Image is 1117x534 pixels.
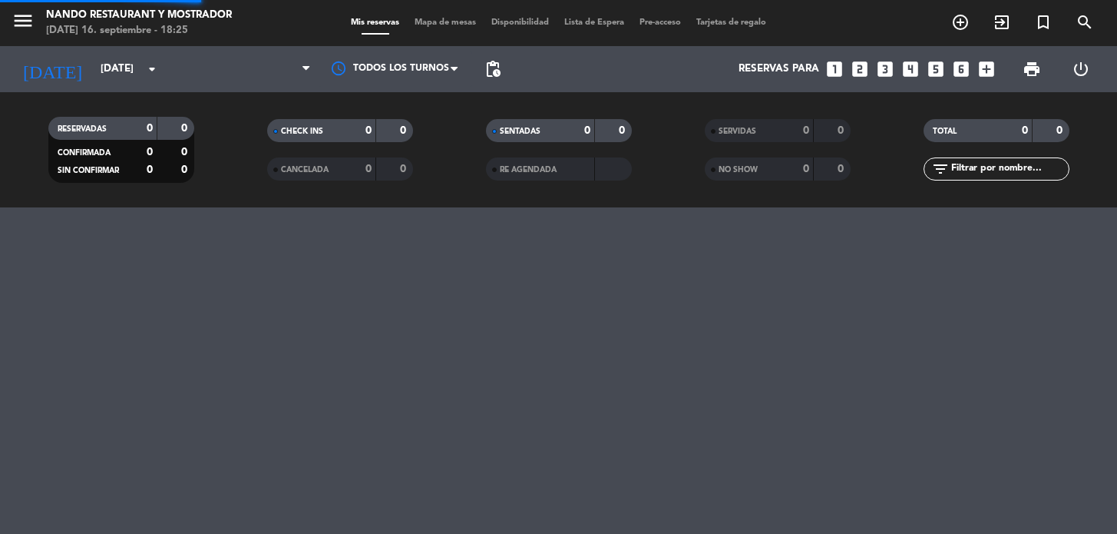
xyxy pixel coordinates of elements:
span: Mapa de mesas [407,18,484,27]
span: Tarjetas de regalo [689,18,774,27]
span: CHECK INS [281,128,323,135]
strong: 0 [838,125,847,136]
strong: 0 [803,125,809,136]
strong: 0 [147,147,153,158]
span: pending_actions [484,60,502,78]
span: Reservas para [739,63,819,75]
span: RE AGENDADA [500,166,557,174]
span: Lista de Espera [557,18,632,27]
div: Nando Restaurant y Mostrador [46,8,232,23]
span: SERVIDAS [719,128,756,135]
i: looks_3 [875,59,895,79]
span: Disponibilidad [484,18,557,27]
input: Filtrar por nombre... [950,161,1069,177]
span: Mis reservas [343,18,407,27]
i: [DATE] [12,52,93,86]
strong: 0 [147,164,153,175]
i: exit_to_app [993,13,1011,32]
strong: 0 [803,164,809,174]
i: add_circle_outline [951,13,970,32]
span: Pre-acceso [632,18,689,27]
strong: 0 [400,125,409,136]
i: looks_4 [901,59,920,79]
i: arrow_drop_down [143,60,161,78]
div: LOG OUT [1056,46,1105,92]
strong: 0 [1056,125,1066,136]
strong: 0 [365,125,372,136]
strong: 0 [181,147,190,158]
i: search [1076,13,1094,32]
span: CONFIRMADA [58,149,111,157]
strong: 0 [147,123,153,134]
span: SENTADAS [500,128,540,135]
span: RESERVADAS [58,125,107,133]
i: looks_one [825,59,844,79]
strong: 0 [619,125,628,136]
i: looks_5 [926,59,946,79]
span: print [1023,60,1041,78]
span: TOTAL [933,128,957,135]
span: SIN CONFIRMAR [58,167,119,174]
i: power_settings_new [1072,60,1090,78]
i: looks_two [850,59,870,79]
strong: 0 [365,164,372,174]
strong: 0 [838,164,847,174]
strong: 0 [1022,125,1028,136]
strong: 0 [584,125,590,136]
i: menu [12,9,35,32]
span: CANCELADA [281,166,329,174]
strong: 0 [181,123,190,134]
strong: 0 [400,164,409,174]
strong: 0 [181,164,190,175]
div: [DATE] 16. septiembre - 18:25 [46,23,232,38]
span: NO SHOW [719,166,758,174]
i: turned_in_not [1034,13,1053,32]
i: looks_6 [951,59,971,79]
i: filter_list [931,160,950,178]
i: add_box [977,59,996,79]
button: menu [12,9,35,38]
